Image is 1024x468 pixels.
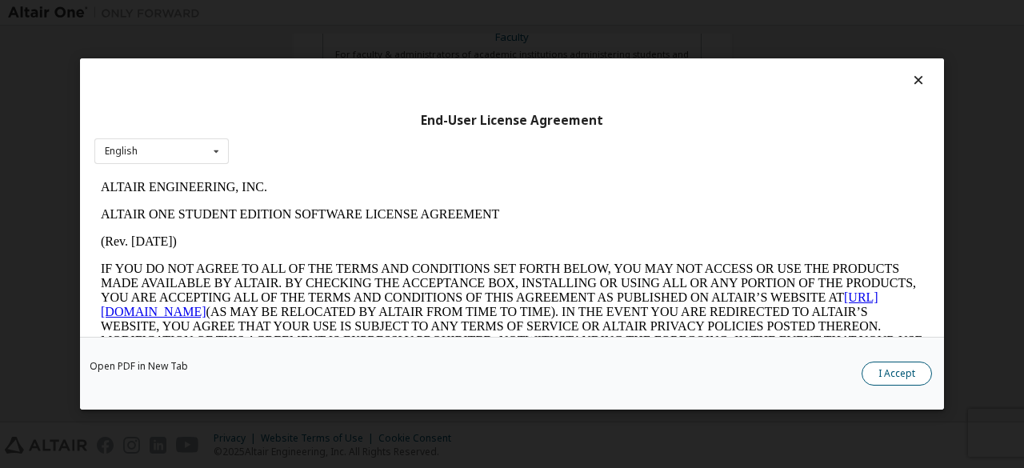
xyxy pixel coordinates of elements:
p: ALTAIR ONE STUDENT EDITION SOFTWARE LICENSE AGREEMENT [6,34,829,48]
p: ALTAIR ENGINEERING, INC. [6,6,829,21]
div: English [105,146,138,156]
a: Open PDF in New Tab [90,362,188,371]
p: IF YOU DO NOT AGREE TO ALL OF THE TERMS AND CONDITIONS SET FORTH BELOW, YOU MAY NOT ACCESS OR USE... [6,88,829,203]
button: I Accept [862,362,932,386]
a: [URL][DOMAIN_NAME] [6,117,784,145]
div: End-User License Agreement [94,113,930,129]
p: (Rev. [DATE]) [6,61,829,75]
